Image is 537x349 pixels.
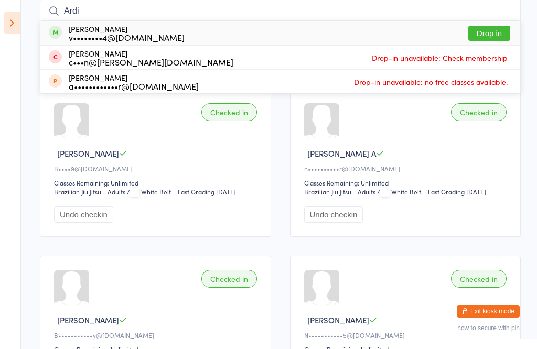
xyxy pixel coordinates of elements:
[69,58,233,66] div: c•••n@[PERSON_NAME][DOMAIN_NAME]
[369,50,510,66] span: Drop-in unavailable: Check membership
[69,49,233,66] div: [PERSON_NAME]
[304,331,510,340] div: N•••••••••••5@[DOMAIN_NAME]
[69,25,185,41] div: [PERSON_NAME]
[307,314,369,325] span: [PERSON_NAME]
[127,187,236,196] span: / White Belt – Last Grading [DATE]
[57,314,119,325] span: [PERSON_NAME]
[201,270,257,288] div: Checked in
[457,324,520,332] button: how to secure with pin
[307,148,376,159] span: [PERSON_NAME] A
[304,206,363,223] button: Undo checkin
[69,82,199,90] div: a••••••••••••r@[DOMAIN_NAME]
[54,164,260,173] div: B••••9@[DOMAIN_NAME]
[451,103,507,121] div: Checked in
[468,26,510,41] button: Drop in
[377,187,486,196] span: / White Belt – Last Grading [DATE]
[304,187,375,196] div: Brazilian Jiu Jitsu - Adults
[457,305,520,318] button: Exit kiosk mode
[57,148,119,159] span: [PERSON_NAME]
[54,187,125,196] div: Brazilian Jiu Jitsu - Adults
[304,164,510,173] div: n••••••••••r@[DOMAIN_NAME]
[54,206,113,223] button: Undo checkin
[451,270,507,288] div: Checked in
[351,74,510,90] span: Drop-in unavailable: no free classes available.
[69,73,199,90] div: [PERSON_NAME]
[54,331,260,340] div: B•••••••••••y@[DOMAIN_NAME]
[54,178,260,187] div: Classes Remaining: Unlimited
[304,178,510,187] div: Classes Remaining: Unlimited
[69,33,185,41] div: v••••••••4@[DOMAIN_NAME]
[201,103,257,121] div: Checked in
